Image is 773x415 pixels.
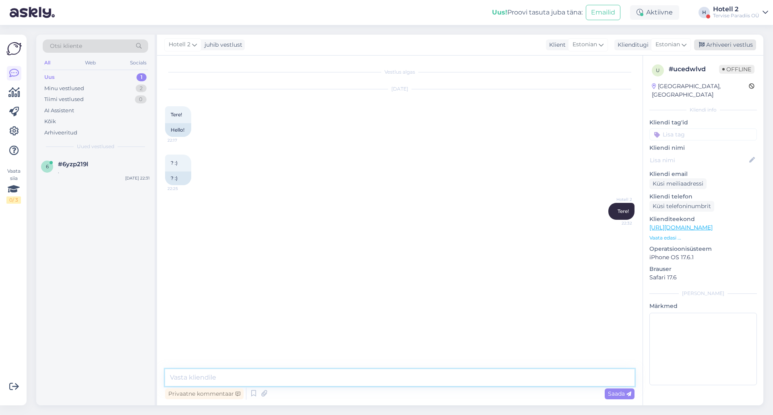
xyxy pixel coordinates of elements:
[649,224,713,231] a: [URL][DOMAIN_NAME]
[165,68,635,76] div: Vestlus algas
[6,167,21,204] div: Vaata siia
[165,85,635,93] div: [DATE]
[694,39,756,50] div: Arhiveeri vestlus
[649,234,757,242] p: Vaata edasi ...
[713,12,759,19] div: Tervise Paradiis OÜ
[652,82,749,99] div: [GEOGRAPHIC_DATA], [GEOGRAPHIC_DATA]
[650,156,748,165] input: Lisa nimi
[136,85,147,93] div: 2
[602,220,632,226] span: 22:32
[699,7,710,18] div: H
[608,390,631,397] span: Saada
[546,41,566,49] div: Klient
[649,128,757,140] input: Lisa tag
[169,40,190,49] span: Hotell 2
[649,290,757,297] div: [PERSON_NAME]
[44,107,74,115] div: AI Assistent
[649,253,757,262] p: iPhone OS 17.6.1
[83,58,97,68] div: Web
[58,168,150,175] div: .
[649,192,757,201] p: Kliendi telefon
[167,137,198,143] span: 22:17
[167,186,198,192] span: 22:25
[614,41,649,49] div: Klienditugi
[44,118,56,126] div: Kõik
[649,273,757,282] p: Safari 17.6
[171,160,178,166] span: ? :)
[713,6,768,19] a: Hotell 2Tervise Paradiis OÜ
[165,388,244,399] div: Privaatne kommentaar
[201,41,242,49] div: juhib vestlust
[43,58,52,68] div: All
[669,64,719,74] div: # ucedwlvd
[58,161,88,168] span: #6yzp219l
[165,123,191,137] div: Hello!
[44,85,84,93] div: Minu vestlused
[602,196,632,202] span: Hotell 2
[713,6,759,12] div: Hotell 2
[649,265,757,273] p: Brauser
[44,129,77,137] div: Arhiveeritud
[135,95,147,103] div: 0
[656,67,660,73] span: u
[719,65,754,74] span: Offline
[165,171,191,185] div: ? :)
[649,215,757,223] p: Klienditeekond
[492,8,507,16] b: Uus!
[649,201,714,212] div: Küsi telefoninumbrit
[44,95,84,103] div: Tiimi vestlused
[125,175,150,181] div: [DATE] 22:31
[492,8,583,17] div: Proovi tasuta juba täna:
[649,144,757,152] p: Kliendi nimi
[649,302,757,310] p: Märkmed
[77,143,114,150] span: Uued vestlused
[649,245,757,253] p: Operatsioonisüsteem
[649,178,707,189] div: Küsi meiliaadressi
[46,163,49,169] span: 6
[6,41,22,56] img: Askly Logo
[136,73,147,81] div: 1
[586,5,620,20] button: Emailid
[649,118,757,127] p: Kliendi tag'id
[573,40,597,49] span: Estonian
[171,111,182,118] span: Tere!
[618,208,629,214] span: Tere!
[128,58,148,68] div: Socials
[44,73,55,81] div: Uus
[655,40,680,49] span: Estonian
[649,106,757,114] div: Kliendi info
[50,42,82,50] span: Otsi kliente
[630,5,679,20] div: Aktiivne
[649,170,757,178] p: Kliendi email
[6,196,21,204] div: 0 / 3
